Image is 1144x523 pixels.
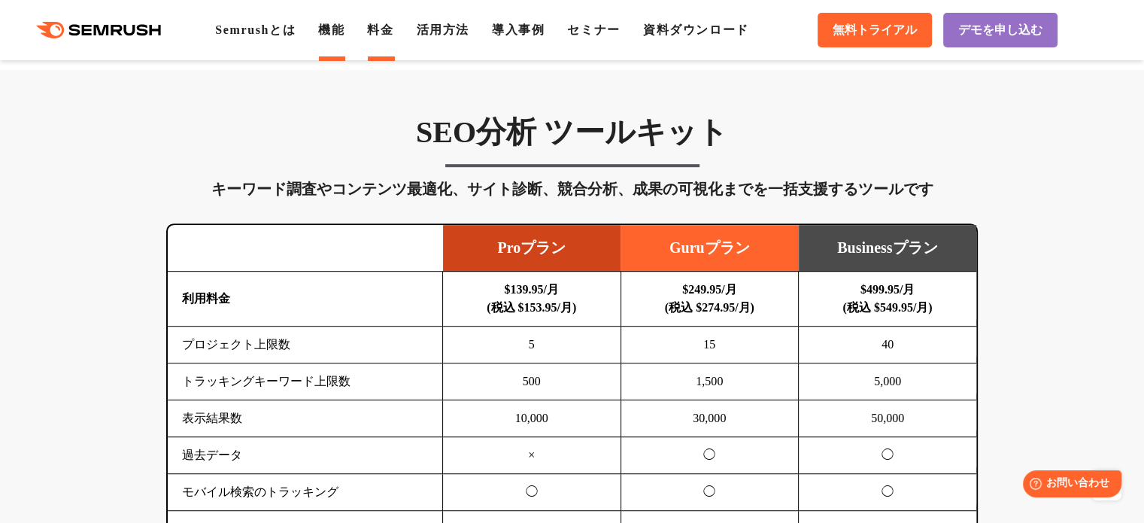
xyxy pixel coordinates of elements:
[166,114,978,151] h3: SEO分析 ツールキット
[799,363,977,400] td: 5,000
[643,23,749,36] a: 資料ダウンロード
[443,225,621,272] td: Proプラン
[1010,464,1127,506] iframe: Help widget launcher
[417,23,469,36] a: 活用方法
[621,400,799,437] td: 30,000
[443,437,621,474] td: ×
[318,23,344,36] a: 機能
[621,437,799,474] td: ◯
[487,283,576,314] b: $139.95/月 (税込 $153.95/月)
[943,13,1058,47] a: デモを申し込む
[166,177,978,201] div: キーワード調査やコンテンツ最適化、サイト診断、競合分析、成果の可視化までを一括支援するツールです
[492,23,545,36] a: 導入事例
[443,400,621,437] td: 10,000
[621,327,799,363] td: 15
[168,474,443,511] td: モバイル検索のトラッキング
[182,292,230,305] b: 利用料金
[799,327,977,363] td: 40
[799,474,977,511] td: ◯
[833,23,917,38] span: 無料トライアル
[443,327,621,363] td: 5
[799,437,977,474] td: ◯
[215,23,296,36] a: Semrushとは
[799,225,977,272] td: Businessプラン
[842,283,932,314] b: $499.95/月 (税込 $549.95/月)
[567,23,620,36] a: セミナー
[621,363,799,400] td: 1,500
[818,13,932,47] a: 無料トライアル
[621,474,799,511] td: ◯
[168,400,443,437] td: 表示結果数
[799,400,977,437] td: 50,000
[367,23,393,36] a: 料金
[168,327,443,363] td: プロジェクト上限数
[665,283,754,314] b: $249.95/月 (税込 $274.95/月)
[621,225,799,272] td: Guruプラン
[168,437,443,474] td: 過去データ
[168,363,443,400] td: トラッキングキーワード上限数
[443,474,621,511] td: ◯
[958,23,1042,38] span: デモを申し込む
[443,363,621,400] td: 500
